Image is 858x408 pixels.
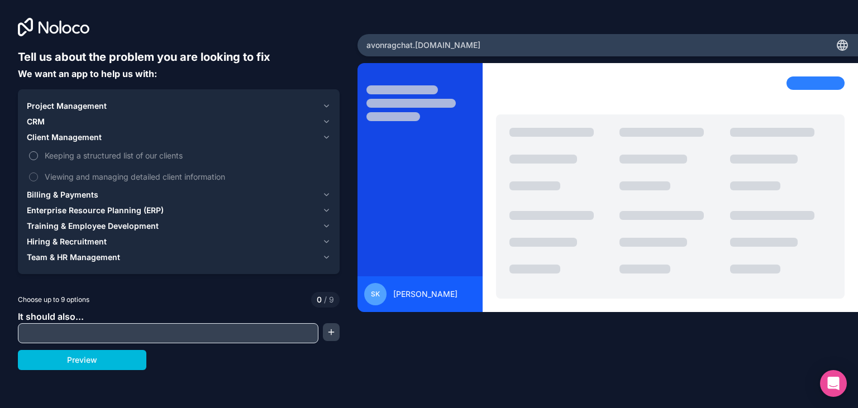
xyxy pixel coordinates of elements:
button: Viewing and managing detailed client information [29,172,38,181]
button: Client Management [27,129,331,145]
span: / [324,295,327,304]
span: Billing & Payments [27,189,98,200]
button: Team & HR Management [27,249,331,265]
button: Billing & Payments [27,187,331,203]
span: Training & Employee Development [27,220,159,232]
span: avonragchat .[DOMAIN_NAME] [366,40,480,51]
span: CRM [27,116,45,127]
span: We want an app to help us with: [18,68,157,79]
button: Hiring & Recruitment [27,234,331,249]
div: Open Intercom Messenger [820,370,847,397]
span: [PERSON_NAME] [393,289,457,300]
span: Enterprise Resource Planning (ERP) [27,205,164,216]
div: Client Management [27,145,331,187]
button: Keeping a structured list of our clients [29,151,38,160]
span: Hiring & Recruitment [27,236,107,247]
span: sk [371,290,380,299]
button: Preview [18,350,146,370]
button: CRM [27,114,331,129]
span: Project Management [27,100,107,112]
span: 0 [317,294,322,305]
span: Keeping a structured list of our clients [45,150,328,161]
span: It should also... [18,311,84,322]
span: Client Management [27,132,102,143]
button: Enterprise Resource Planning (ERP) [27,203,331,218]
span: Viewing and managing detailed client information [45,171,328,183]
button: Training & Employee Development [27,218,331,234]
h6: Tell us about the problem you are looking to fix [18,49,340,65]
span: Team & HR Management [27,252,120,263]
span: 9 [322,294,334,305]
button: Project Management [27,98,331,114]
span: Choose up to 9 options [18,295,89,305]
